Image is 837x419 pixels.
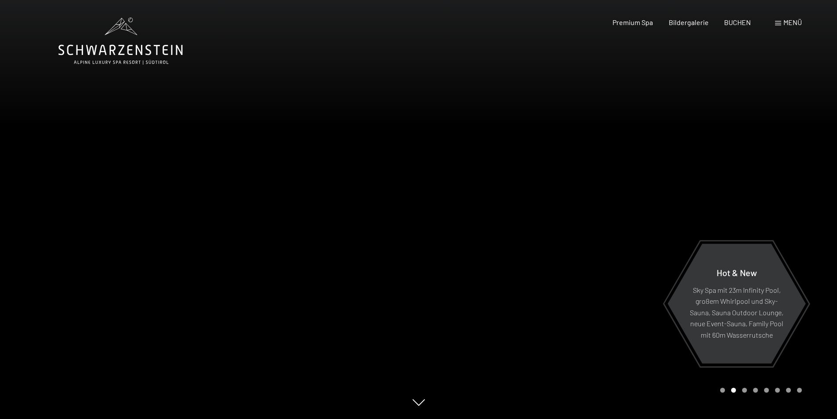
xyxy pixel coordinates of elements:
div: Carousel Page 4 [753,388,758,393]
div: Carousel Page 7 [786,388,791,393]
div: Carousel Page 2 (Current Slide) [731,388,736,393]
div: Carousel Page 5 [764,388,769,393]
p: Sky Spa mit 23m Infinity Pool, großem Whirlpool und Sky-Sauna, Sauna Outdoor Lounge, neue Event-S... [689,284,784,340]
span: Hot & New [717,267,757,277]
div: Carousel Page 3 [742,388,747,393]
div: Carousel Page 8 [797,388,802,393]
span: Menü [783,18,802,26]
div: Carousel Page 6 [775,388,780,393]
a: Premium Spa [612,18,653,26]
div: Carousel Pagination [717,388,802,393]
a: BUCHEN [724,18,751,26]
div: Carousel Page 1 [720,388,725,393]
a: Hot & New Sky Spa mit 23m Infinity Pool, großem Whirlpool und Sky-Sauna, Sauna Outdoor Lounge, ne... [667,243,806,364]
a: Bildergalerie [669,18,709,26]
